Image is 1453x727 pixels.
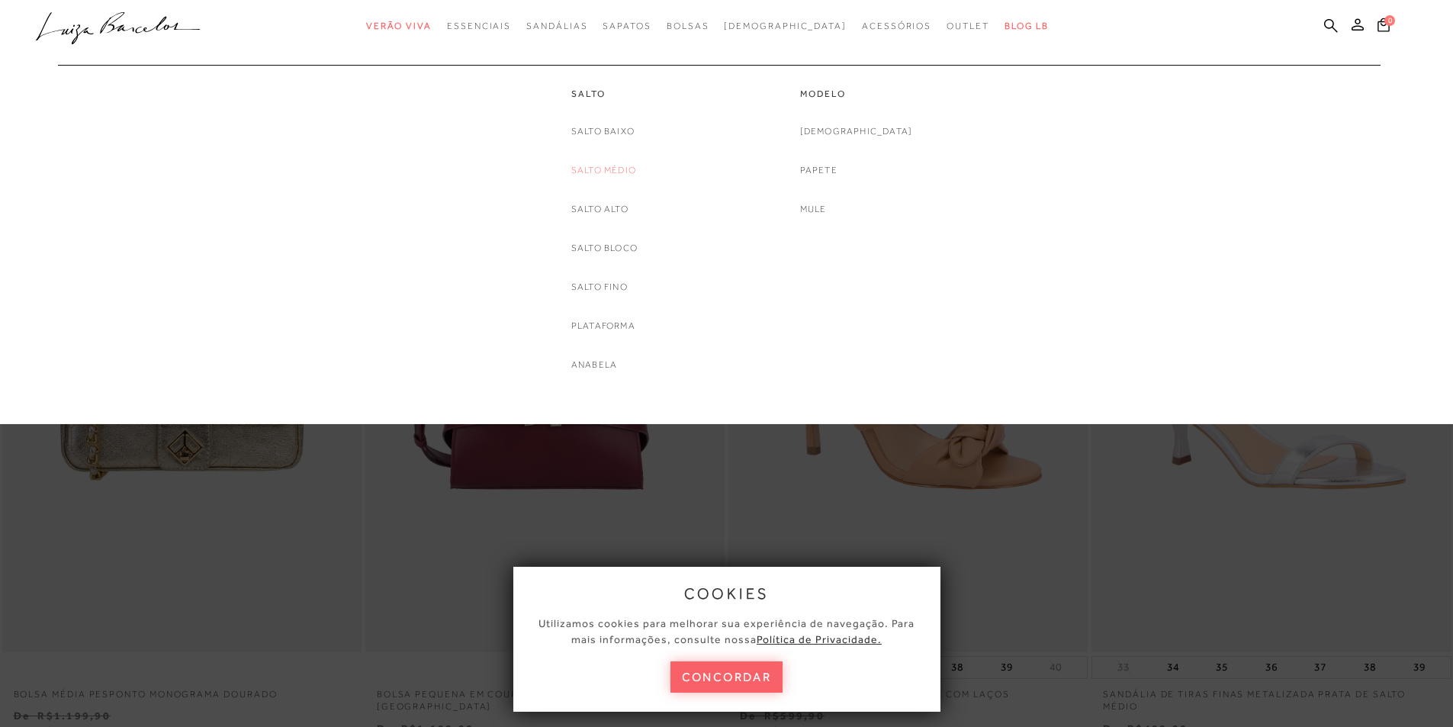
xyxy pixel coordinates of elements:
span: Sandálias [526,21,587,31]
a: categoryNavScreenReaderText [947,12,989,40]
span: Verão Viva [366,21,432,31]
a: noSubCategoriesText [571,357,617,373]
span: BLOG LB [1005,21,1049,31]
span: [DEMOGRAPHIC_DATA] [724,21,847,31]
span: Bolsas [667,21,709,31]
a: categoryNavScreenReaderText [800,88,913,101]
a: categoryNavScreenReaderText [667,12,709,40]
span: Essenciais [447,21,511,31]
a: categoryNavScreenReaderText [447,12,511,40]
span: Outlet [947,21,989,31]
a: noSubCategoriesText [800,124,913,140]
span: Acessórios [862,21,931,31]
a: categoryNavScreenReaderText [526,12,587,40]
button: 0 [1373,17,1394,37]
a: categoryNavScreenReaderText [603,12,651,40]
a: noSubCategoriesText [571,279,628,295]
a: noSubCategoriesText [800,201,827,217]
a: noSubCategoriesText [800,162,837,179]
a: noSubCategoriesText [571,124,635,140]
span: 0 [1384,15,1395,26]
a: Política de Privacidade. [757,633,882,645]
a: noSubCategoriesText [571,162,636,179]
span: cookies [684,585,770,602]
a: BLOG LB [1005,12,1049,40]
a: noSubCategoriesText [571,201,628,217]
button: concordar [670,661,783,693]
a: categoryNavScreenReaderText [571,88,638,101]
span: Sapatos [603,21,651,31]
a: categoryNavScreenReaderText [862,12,931,40]
a: noSubCategoriesText [724,12,847,40]
a: categoryNavScreenReaderText [366,12,432,40]
a: noSubCategoriesText [571,240,638,256]
span: Utilizamos cookies para melhorar sua experiência de navegação. Para mais informações, consulte nossa [538,617,915,645]
a: noSubCategoriesText [571,318,635,334]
